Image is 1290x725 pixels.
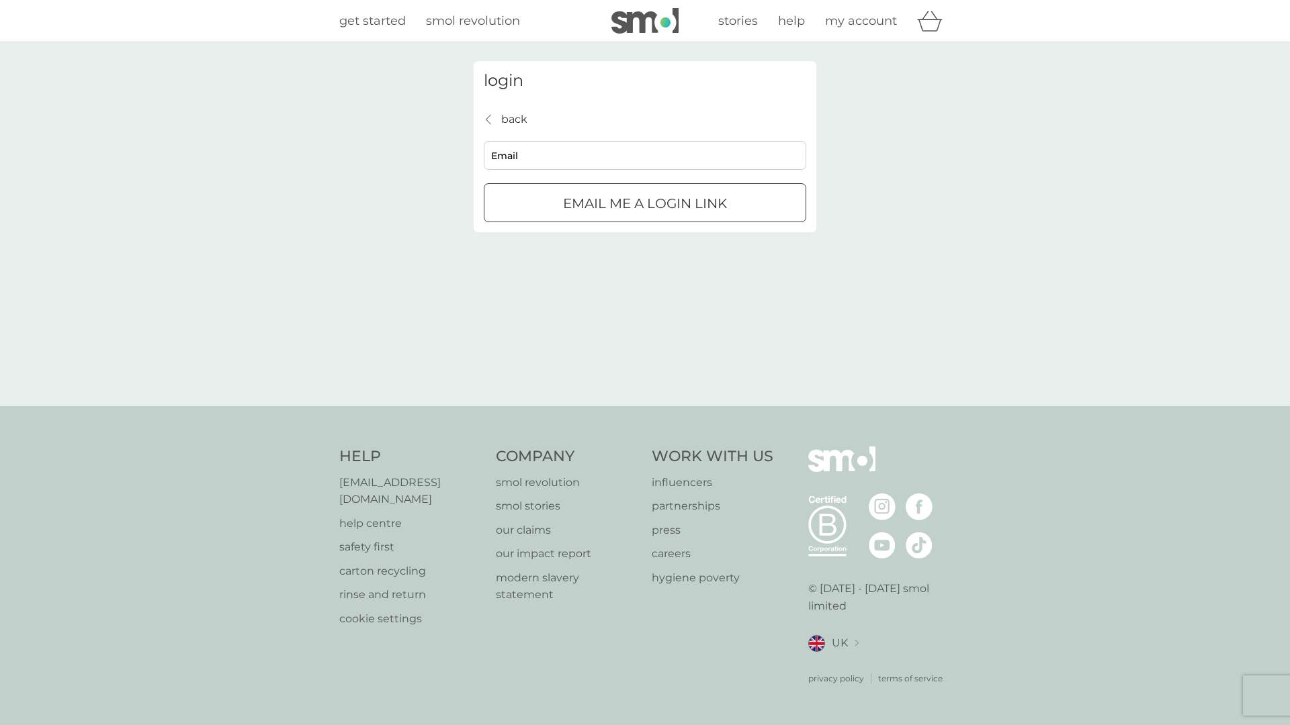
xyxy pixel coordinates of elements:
img: visit the smol Tiktok page [906,532,933,559]
span: smol revolution [426,13,520,28]
a: rinse and return [339,586,482,603]
span: UK [832,634,848,652]
div: basket [917,7,951,34]
a: privacy policy [808,672,864,685]
span: stories [718,13,758,28]
h4: Company [496,446,639,467]
img: select a new location [855,640,859,647]
a: our impact report [496,545,639,563]
span: my account [825,13,897,28]
button: Email me a login link [484,183,806,222]
a: get started [339,11,406,31]
h4: Work With Us [652,446,773,467]
a: my account [825,11,897,31]
h3: login [484,71,806,91]
a: press [652,522,773,539]
a: help centre [339,515,482,532]
a: our claims [496,522,639,539]
a: partnerships [652,497,773,515]
a: modern slavery statement [496,569,639,603]
a: safety first [339,538,482,556]
a: smol revolution [496,474,639,491]
span: get started [339,13,406,28]
img: UK flag [808,635,825,652]
a: smol stories [496,497,639,515]
a: smol revolution [426,11,520,31]
img: smol [611,8,679,34]
a: careers [652,545,773,563]
a: influencers [652,474,773,491]
p: back [501,111,527,128]
img: smol [808,446,875,492]
a: terms of service [878,672,943,685]
p: © [DATE] - [DATE] smol limited [808,580,951,614]
p: Email me a login link [563,193,727,214]
a: cookie settings [339,610,482,628]
a: help [778,11,805,31]
span: help [778,13,805,28]
h4: Help [339,446,482,467]
a: hygiene poverty [652,569,773,587]
a: stories [718,11,758,31]
img: visit the smol Instagram page [869,493,896,520]
a: carton recycling [339,563,482,580]
img: visit the smol Facebook page [906,493,933,520]
img: visit the smol Youtube page [869,532,896,559]
a: [EMAIL_ADDRESS][DOMAIN_NAME] [339,474,482,508]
